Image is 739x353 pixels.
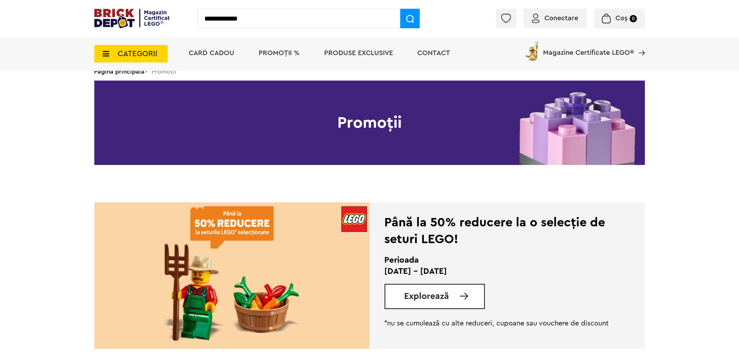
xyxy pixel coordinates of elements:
a: Pagina principală [94,68,145,75]
a: Magazine Certificate LEGO® [634,40,645,47]
span: Explorează [404,292,449,301]
p: *nu se cumulează cu alte reduceri, cupoane sau vouchere de discount [385,319,611,328]
a: Conectare [532,15,579,22]
span: Magazine Certificate LEGO® [543,40,634,56]
a: Explorează [404,292,484,301]
a: PROMOȚII % [259,50,300,57]
small: 0 [630,15,637,22]
a: Card Cadou [189,50,235,57]
span: Coș [615,15,628,22]
span: CATEGORII [118,50,158,58]
h1: Promoții [94,81,645,165]
a: Produse exclusive [324,50,393,57]
div: Până la 50% reducere la o selecție de seturi LEGO! [385,214,611,248]
a: Contact [418,50,450,57]
p: [DATE] - [DATE] [385,266,611,277]
h2: Perioada [385,255,611,266]
div: > Promoții [94,62,645,81]
span: Conectare [545,15,579,22]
